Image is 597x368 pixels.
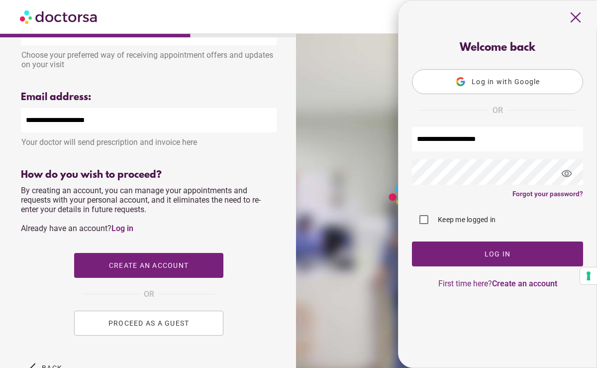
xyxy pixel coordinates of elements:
button: Create an account [74,253,223,278]
span: close [566,8,585,27]
button: Your consent preferences for tracking technologies [580,267,597,284]
span: By creating an account, you can manage your appointments and requests with your personal account,... [21,186,261,233]
button: Log in with Google [412,69,583,94]
a: Create an account [492,279,557,288]
button: PROCEED AS A GUEST [74,311,223,336]
span: Create an account [109,261,189,269]
label: Keep me logged in [436,215,496,225]
span: OR [493,104,503,117]
p: First time here? [412,279,583,288]
a: Forgot your password? [512,190,583,198]
div: Your doctor will send prescription and invoice here [21,132,277,147]
a: Log in [111,224,133,233]
span: PROCEED AS A GUEST [108,319,190,327]
span: OR [144,288,154,301]
div: Choose your preferred way of receiving appointment offers and updates on your visit [21,45,277,69]
span: visibility [553,160,580,187]
div: Email address: [21,92,277,103]
img: Logo-Doctorsa-trans-White-partial-flat.png [386,181,505,208]
div: Welcome back [412,42,583,54]
span: Log In [485,250,511,258]
span: Log in with Google [472,78,540,86]
button: Log In [412,242,583,266]
div: How do you wish to proceed? [21,169,277,181]
img: Doctorsa.com [20,5,99,28]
